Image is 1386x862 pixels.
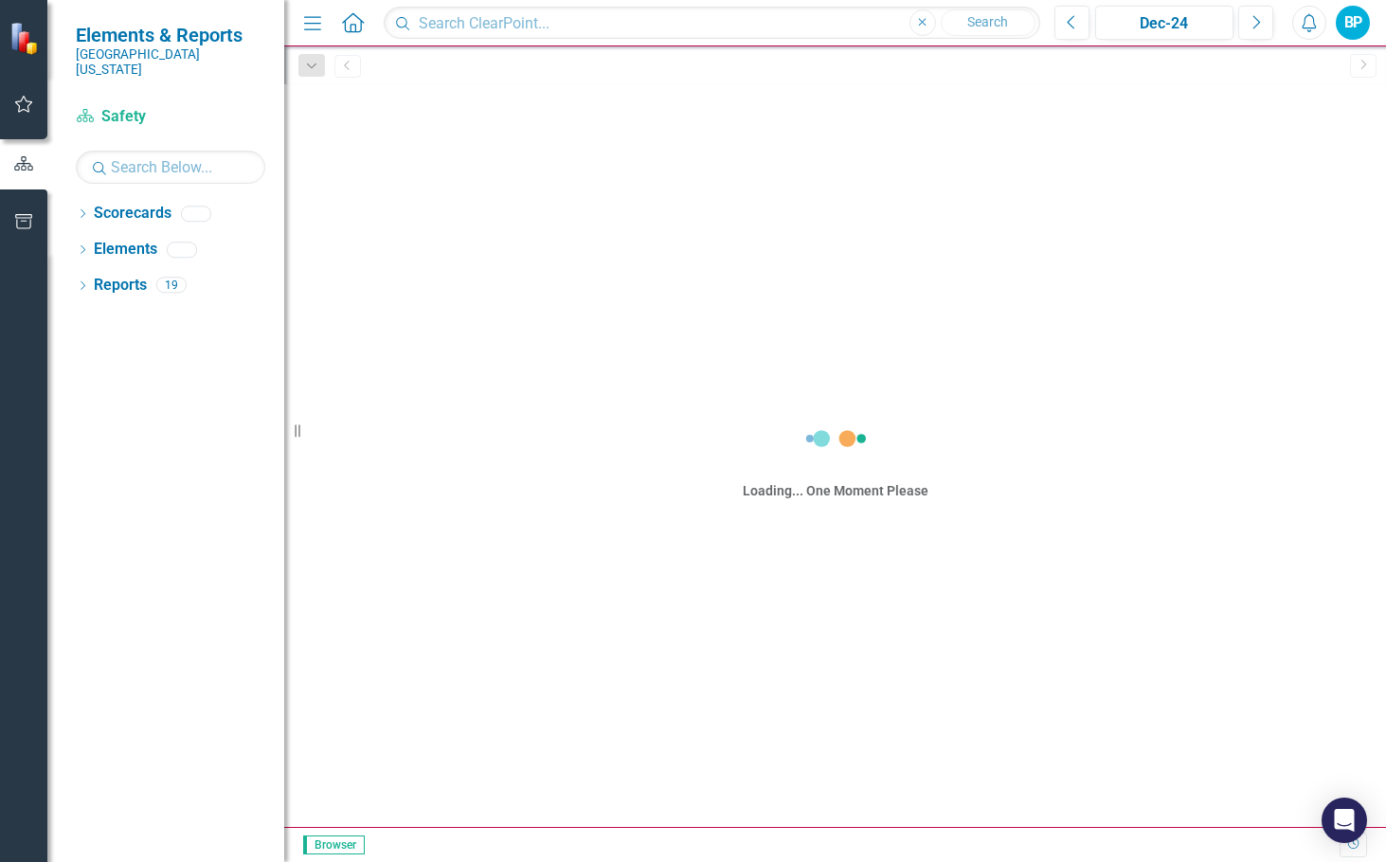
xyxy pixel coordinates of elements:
[76,24,265,46] span: Elements & Reports
[743,481,928,500] div: Loading... One Moment Please
[1095,6,1233,40] button: Dec-24
[9,21,44,55] img: ClearPoint Strategy
[941,9,1035,36] button: Search
[94,239,157,260] a: Elements
[156,278,187,294] div: 19
[76,46,265,78] small: [GEOGRAPHIC_DATA][US_STATE]
[94,203,171,224] a: Scorecards
[76,151,265,184] input: Search Below...
[1336,6,1370,40] button: BP
[94,275,147,296] a: Reports
[1102,12,1227,35] div: Dec-24
[1322,798,1367,843] div: Open Intercom Messenger
[967,14,1008,29] span: Search
[384,7,1040,40] input: Search ClearPoint...
[303,835,365,854] span: Browser
[76,106,265,128] a: Safety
